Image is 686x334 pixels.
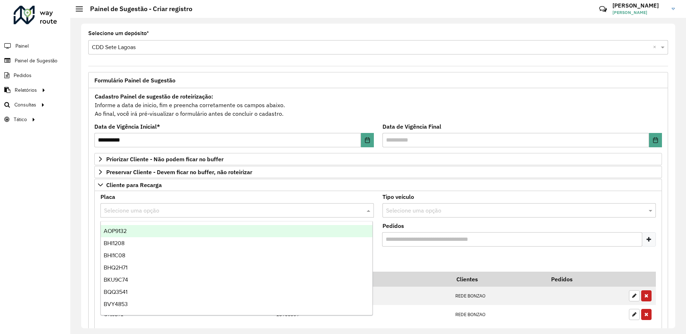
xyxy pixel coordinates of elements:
[612,2,666,9] h3: [PERSON_NAME]
[546,272,625,287] th: Pedidos
[94,122,160,131] label: Data de Vigência Inicial
[15,42,29,50] span: Painel
[452,272,546,287] th: Clientes
[104,228,127,234] span: AOP9132
[94,153,662,165] a: Priorizar Cliente - Não podem ficar no buffer
[15,57,57,65] span: Painel de Sugestão
[95,93,213,100] strong: Cadastro Painel de sugestão de roteirização:
[382,192,414,201] label: Tipo veículo
[94,92,662,118] div: Informe a data de inicio, fim e preencha corretamente os campos abaixo. Ao final, você irá pré-vi...
[104,252,125,258] span: BHI1C08
[106,156,224,162] span: Priorizar Cliente - Não podem ficar no buffer
[104,277,128,283] span: BKU9C74
[104,240,124,246] span: BHI1208
[382,221,404,230] label: Pedidos
[653,43,659,52] span: Clear all
[94,179,662,191] a: Cliente para Recarga
[14,72,32,79] span: Pedidos
[104,289,127,295] span: BQQ3541
[100,221,373,315] ng-dropdown-panel: Options list
[649,133,662,147] button: Choose Date
[83,5,192,13] h2: Painel de Sugestão - Criar registro
[106,169,252,175] span: Preservar Cliente - Devem ficar no buffer, não roteirizar
[361,133,374,147] button: Choose Date
[15,86,37,94] span: Relatórios
[382,122,441,131] label: Data de Vigência Final
[104,264,127,271] span: BHQ2H71
[88,29,149,38] label: Selecione um depósito
[14,101,36,109] span: Consultas
[94,166,662,178] a: Preservar Cliente - Devem ficar no buffer, não roteirizar
[452,305,546,324] td: REDE BONZAO
[104,301,128,307] span: BVY4853
[94,77,175,83] span: Formulário Painel de Sugestão
[612,9,666,16] span: [PERSON_NAME]
[106,182,162,188] span: Cliente para Recarga
[14,116,27,123] span: Tático
[100,192,115,201] label: Placa
[595,1,611,17] a: Contato Rápido
[452,287,546,305] td: REDE BONZAO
